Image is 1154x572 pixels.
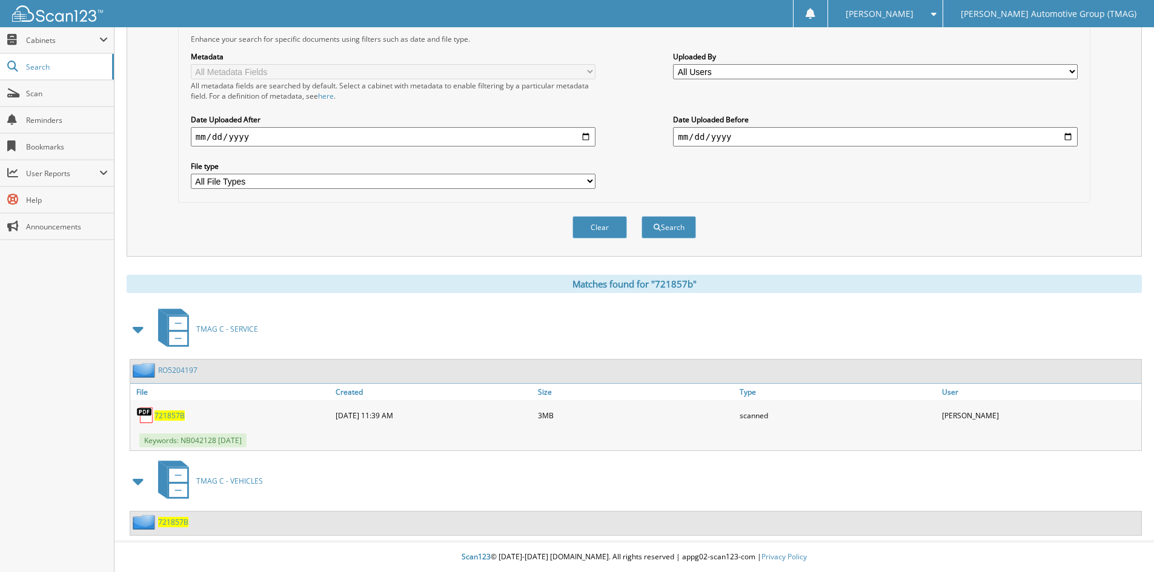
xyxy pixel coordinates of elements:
label: Date Uploaded After [191,114,595,125]
span: [PERSON_NAME] Automotive Group (TMAG) [961,10,1136,18]
a: TMAG C - SERVICE [151,305,258,353]
span: Scan [26,88,108,99]
a: User [939,384,1141,400]
span: User Reports [26,168,99,179]
a: Privacy Policy [761,551,807,562]
input: start [191,127,595,146]
a: Created [333,384,535,400]
iframe: Chat Widget [1093,514,1154,572]
button: Clear [572,216,627,238]
button: Search [642,216,696,238]
a: here [318,91,334,101]
a: 721857B [154,410,185,421]
span: Announcements [26,222,108,232]
div: scanned [737,403,939,427]
span: TMAG C - SERVICE [196,324,258,334]
a: 721857B [158,517,188,527]
label: Metadata [191,51,595,62]
span: [PERSON_NAME] [846,10,914,18]
input: end [673,127,1078,146]
a: TMAG C - VEHICLES [151,457,263,505]
div: © [DATE]-[DATE] [DOMAIN_NAME]. All rights reserved | appg02-scan123-com | [114,542,1154,572]
img: scan123-logo-white.svg [12,5,103,22]
span: Bookmarks [26,142,108,152]
a: Size [535,384,737,400]
span: Keywords: NB042128 [DATE] [139,433,247,447]
label: Date Uploaded Before [673,114,1078,125]
label: File type [191,161,595,171]
a: RO5204197 [158,365,197,375]
span: TMAG C - VEHICLES [196,476,263,486]
span: Cabinets [26,35,99,45]
span: Scan123 [462,551,491,562]
a: Type [737,384,939,400]
span: Help [26,195,108,205]
div: Enhance your search for specific documents using filters such as date and file type. [185,34,1084,44]
label: Uploaded By [673,51,1078,62]
span: Search [26,62,106,72]
a: File [130,384,333,400]
div: [DATE] 11:39 AM [333,403,535,427]
div: [PERSON_NAME] [939,403,1141,427]
img: folder2.png [133,363,158,378]
div: Matches found for "721857b" [127,275,1142,293]
img: PDF.png [136,406,154,424]
span: Reminders [26,115,108,125]
div: All metadata fields are searched by default. Select a cabinet with metadata to enable filtering b... [191,81,595,101]
div: 3MB [535,403,737,427]
img: folder2.png [133,514,158,530]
